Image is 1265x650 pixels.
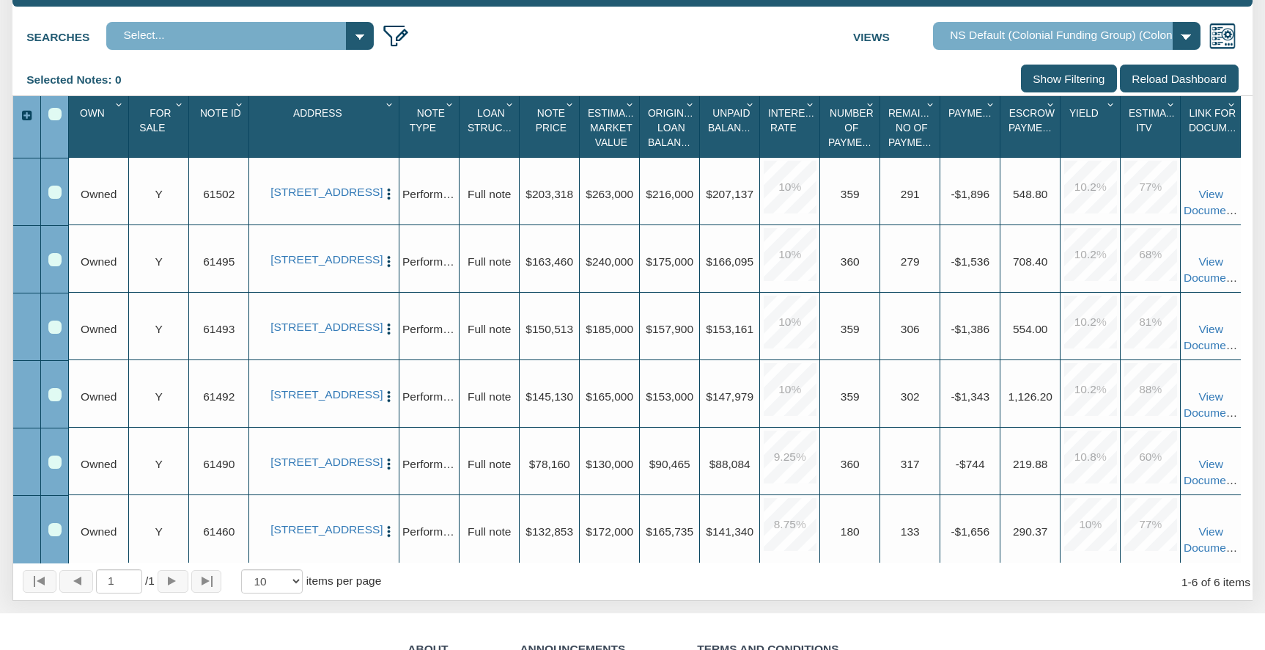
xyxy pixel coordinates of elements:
[270,523,377,537] a: 2943 South Walcott Drive, Indianapolis, IN, 46203
[1008,108,1056,134] span: Escrow Payment
[525,255,573,268] span: $163,460
[468,108,530,134] span: Loan Structure
[1164,96,1179,112] div: Column Menu
[382,390,396,403] img: cell-menu.png
[145,573,155,589] span: 1
[48,456,62,469] div: Row 5, Row Selection Checkbox
[841,525,860,538] span: 180
[841,390,860,403] span: 359
[1021,65,1117,92] input: Show Filtering
[583,101,640,152] div: Estimated Market Value Sort None
[48,253,62,266] div: Row 2, Row Selection Checkbox
[382,186,396,202] button: Press to open the note menu
[888,108,945,148] span: Remaining No Of Payments
[586,188,633,200] span: $263,000
[145,574,148,587] abbr: of
[81,255,117,268] span: Owned
[403,101,460,152] div: Sort None
[203,390,235,403] span: 61492
[1184,101,1242,152] div: Sort None
[923,96,939,112] div: Column Menu
[155,390,163,403] span: Y
[133,101,189,152] div: For Sale Sort None
[841,255,860,268] span: 360
[764,101,820,152] div: Interest Rate Sort None
[525,525,573,538] span: $132,853
[956,458,985,470] span: -$744
[764,228,816,281] div: 10.0
[529,458,570,470] span: $78,160
[525,390,573,403] span: $145,130
[586,390,633,403] span: $165,000
[203,255,235,268] span: 61495
[704,101,760,152] div: Sort None
[1064,363,1117,416] div: 10.2
[824,101,880,152] div: Number Of Payments Sort None
[13,108,40,124] div: Expand All
[382,253,396,269] button: Press to open the note menu
[901,255,920,268] span: 279
[1104,96,1119,112] div: Column Menu
[588,108,645,148] span: Estimated Market Value
[841,323,860,335] span: 359
[1129,108,1186,134] span: Estimated Itv
[646,323,693,335] span: $157,900
[73,101,129,152] div: Own Sort None
[203,188,235,200] span: 61502
[468,323,512,335] span: Full note
[1064,101,1121,152] div: Yield Sort None
[764,363,816,416] div: 10.0
[525,188,573,200] span: $203,318
[81,188,117,200] span: Owned
[563,96,578,112] div: Column Menu
[863,96,879,112] div: Column Menu
[901,525,920,538] span: 133
[293,108,342,119] span: Address
[884,101,940,152] div: Sort None
[706,323,753,335] span: $153,161
[443,96,458,112] div: Column Menu
[648,108,696,148] span: Original Loan Balance
[48,321,62,334] div: Row 3, Row Selection Checkbox
[764,101,820,152] div: Sort None
[155,188,163,200] span: Y
[523,101,580,152] div: Note Price Sort None
[944,101,1000,152] div: Sort None
[951,255,989,268] span: -$1,536
[26,22,106,46] label: Searches
[1184,525,1241,554] a: View Documents
[683,96,698,112] div: Column Menu
[383,96,398,112] div: Column Menu
[1184,390,1241,419] a: View Documents
[951,390,989,403] span: -$1,343
[1124,228,1177,281] div: 68.0
[583,101,640,152] div: Sort None
[155,458,163,470] span: Y
[1064,498,1117,551] div: 10.0
[139,108,171,134] span: For Sale
[951,525,989,538] span: -$1,656
[586,323,633,335] span: $185,000
[468,390,512,403] span: Full note
[944,101,1000,152] div: Payment(P&I) Sort None
[203,323,235,335] span: 61493
[1004,101,1061,152] div: Escrow Payment Sort None
[253,101,399,152] div: Sort None
[828,108,882,148] span: Number Of Payments
[1013,525,1047,538] span: 290.37
[1184,255,1241,284] a: View Documents
[158,570,188,594] button: Page forward
[768,108,818,134] span: Interest Rate
[382,187,396,201] img: cell-menu.png
[1184,323,1241,351] a: View Documents
[1124,101,1181,152] div: Sort None
[623,96,638,112] div: Column Menu
[643,101,700,152] div: Sort None
[48,108,62,121] div: Select All
[841,458,860,470] span: 360
[59,570,93,594] button: Page back
[410,108,445,134] span: Note Type
[1124,101,1181,152] div: Estimated Itv Sort None
[1044,96,1059,112] div: Column Menu
[646,525,693,538] span: $165,735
